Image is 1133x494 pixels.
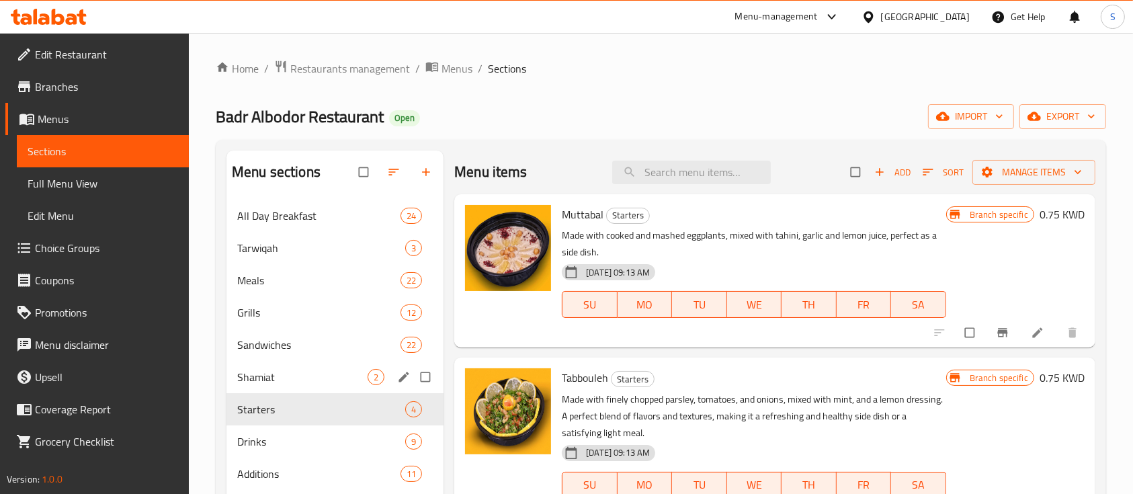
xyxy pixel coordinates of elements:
button: SU [562,291,617,318]
span: Select to update [957,320,985,345]
span: 4 [406,403,421,416]
nav: breadcrumb [216,60,1106,77]
span: 9 [406,436,421,448]
span: Full Menu View [28,175,179,192]
div: Starters [611,371,655,387]
span: Open [389,112,420,124]
li: / [264,60,269,77]
span: 3 [406,242,421,255]
span: Restaurants management [290,60,410,77]
span: Select all sections [351,159,379,185]
span: WE [732,295,777,315]
span: S [1110,9,1116,24]
span: MO [623,295,667,315]
span: Branches [35,79,179,95]
a: Edit Restaurant [5,38,190,71]
button: import [928,104,1014,129]
span: Upsell [35,369,179,385]
a: Promotions [5,296,190,329]
span: Meals [237,272,401,288]
div: Additions [237,466,401,482]
span: 1.0.0 [42,470,62,488]
a: Upsell [5,361,190,393]
button: Manage items [972,160,1095,185]
a: Restaurants management [274,60,410,77]
span: Grocery Checklist [35,434,179,450]
div: Starters [237,401,405,417]
span: Starters [612,372,654,387]
span: SU [568,295,612,315]
div: All Day Breakfast24 [226,200,444,232]
button: MO [618,291,673,318]
div: Additions11 [226,458,444,490]
span: 22 [401,339,421,352]
button: Branch-specific-item [988,318,1020,347]
div: Open [389,110,420,126]
a: Sections [17,135,190,167]
span: [DATE] 09:13 AM [581,446,655,459]
span: Drinks [237,434,405,450]
div: [GEOGRAPHIC_DATA] [881,9,970,24]
span: export [1030,108,1095,125]
span: Starters [607,208,649,223]
span: Branch specific [964,372,1034,384]
button: delete [1058,318,1090,347]
div: Tarwiqah3 [226,232,444,264]
span: Coverage Report [35,401,179,417]
span: Manage items [983,164,1085,181]
h6: 0.75 KWD [1040,368,1085,387]
span: 22 [401,274,421,287]
img: Tabbouleh [465,368,551,454]
div: Sandwiches22 [226,329,444,361]
button: TU [672,291,727,318]
a: Branches [5,71,190,103]
h2: Menu sections [232,162,321,182]
a: Coupons [5,264,190,296]
span: Sort [923,165,964,180]
span: Sections [28,143,179,159]
span: Badr Albodor Restaurant [216,101,384,132]
button: Add [871,162,914,183]
div: items [401,466,422,482]
span: Sandwiches [237,337,401,353]
a: Edit Menu [17,200,190,232]
span: Sort sections [379,157,411,187]
span: Shamiat [237,369,368,385]
li: / [415,60,420,77]
span: 12 [401,306,421,319]
img: Muttabal [465,205,551,291]
div: items [368,369,384,385]
div: items [401,337,422,353]
input: search [612,161,771,184]
span: Edit Menu [28,208,179,224]
a: Menu disclaimer [5,329,190,361]
span: Grills [237,304,401,321]
span: Tarwiqah [237,240,405,256]
span: TH [787,295,831,315]
span: Version: [7,470,40,488]
button: FR [837,291,892,318]
span: Sort items [914,162,972,183]
span: Edit Restaurant [35,46,179,63]
div: Grills12 [226,296,444,329]
span: Menus [442,60,472,77]
span: Choice Groups [35,240,179,256]
p: Made with finely chopped parsley, tomatoes, and onions, mixed with mint, and a lemon dressing. A ... [562,391,946,442]
a: Home [216,60,259,77]
li: / [478,60,482,77]
div: Starters4 [226,393,444,425]
span: All Day Breakfast [237,208,401,224]
div: Drinks9 [226,425,444,458]
span: Select section [843,159,871,185]
span: 24 [401,210,421,222]
span: Add [874,165,911,180]
span: [DATE] 09:13 AM [581,266,655,279]
span: TU [677,295,722,315]
button: TH [782,291,837,318]
p: Made with cooked and mashed eggplants, mixed with tahini, garlic and lemon juice, perfect as a si... [562,227,946,261]
span: Sections [488,60,526,77]
a: Edit menu item [1031,326,1047,339]
span: SA [896,295,941,315]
